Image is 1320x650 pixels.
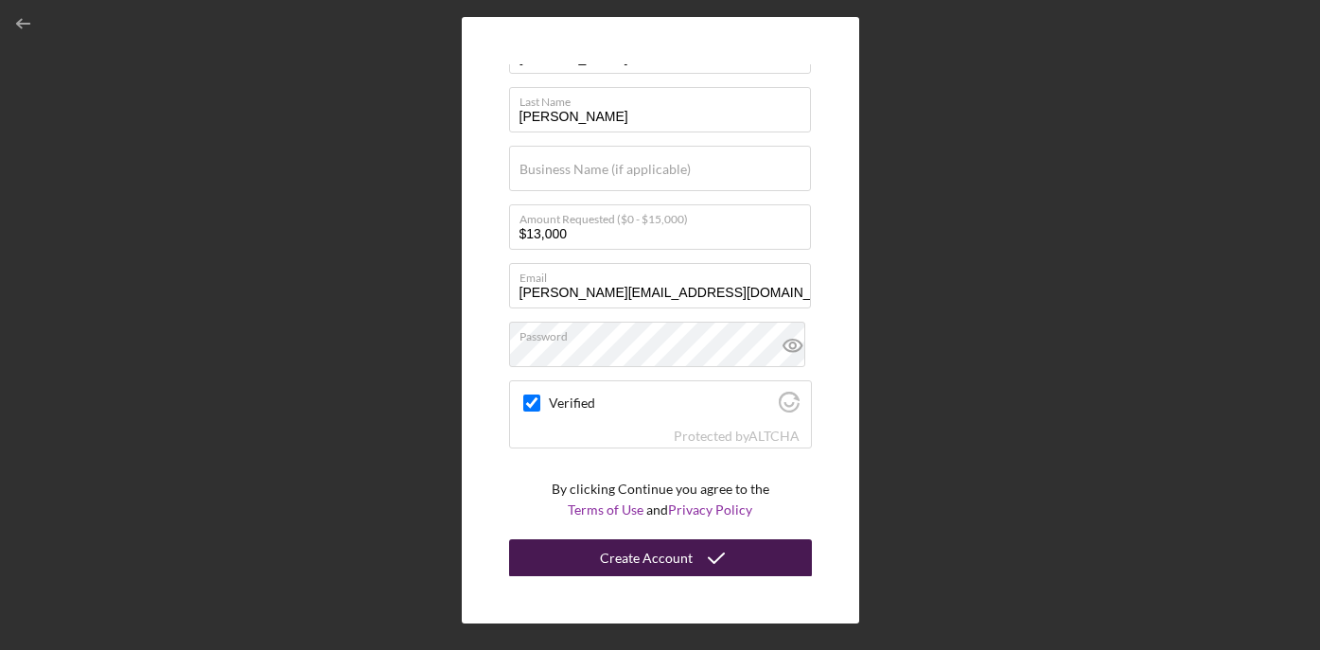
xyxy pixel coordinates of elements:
p: By clicking Continue you agree to the and [552,479,769,521]
a: Visit Altcha.org [748,428,800,444]
a: Terms of Use [568,501,643,518]
label: Amount Requested ($0 - $15,000) [519,205,811,226]
label: Last Name [519,88,811,109]
button: Create Account [509,539,812,577]
a: Privacy Policy [668,501,752,518]
label: Verified [549,395,773,411]
label: Email [519,264,811,285]
div: Create Account [600,539,693,577]
div: Protected by [674,429,800,444]
label: Business Name (if applicable) [519,162,691,177]
label: Password [519,323,811,343]
a: Visit Altcha.org [779,399,800,415]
